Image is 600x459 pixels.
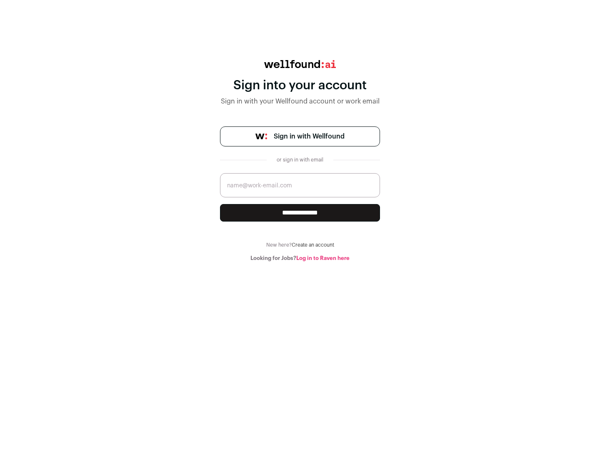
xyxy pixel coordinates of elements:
[220,78,380,93] div: Sign into your account
[220,96,380,106] div: Sign in with your Wellfound account or work email
[220,255,380,262] div: Looking for Jobs?
[220,126,380,146] a: Sign in with Wellfound
[220,173,380,197] input: name@work-email.com
[296,255,350,261] a: Log in to Raven here
[274,131,345,141] span: Sign in with Wellfound
[255,134,267,139] img: wellfound-symbol-flush-black-fb3c872781a75f747ccb3a119075da62bfe97bd399995f84a933054e44a575c4.png
[220,242,380,248] div: New here?
[292,242,334,247] a: Create an account
[273,156,327,163] div: or sign in with email
[264,60,336,68] img: wellfound:ai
